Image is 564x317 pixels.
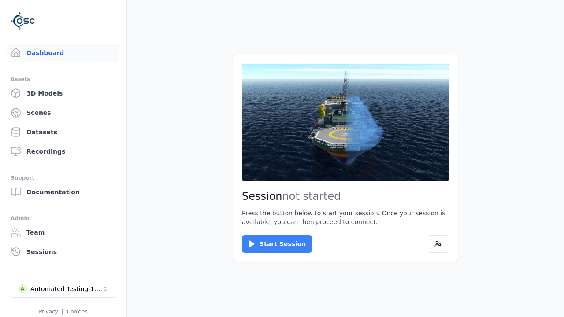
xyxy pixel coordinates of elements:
a: Documentation [7,183,119,201]
img: Logo [11,9,35,33]
a: Scenes [7,104,119,122]
span: | [62,309,63,315]
div: Support [11,173,116,183]
a: Privacy [39,309,58,315]
a: 3D Models [7,85,119,102]
div: Admin [11,213,116,224]
a: Team [7,224,119,241]
a: Datasets [7,123,119,141]
p: Press the button below to start your session. Once your session is available, you can then procee... [242,209,449,226]
div: Assets [11,74,116,85]
a: Dashboard [7,44,119,62]
a: Cookies [67,309,88,315]
a: Sessions [7,243,119,261]
a: Recordings [7,143,119,160]
h2: Session [242,189,449,203]
div: Automated Testing 1 - Playwright [30,284,102,293]
button: Start Session [242,235,312,253]
button: Select a workspace [11,280,116,298]
div: A [18,284,27,293]
span: not started [282,190,341,203]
